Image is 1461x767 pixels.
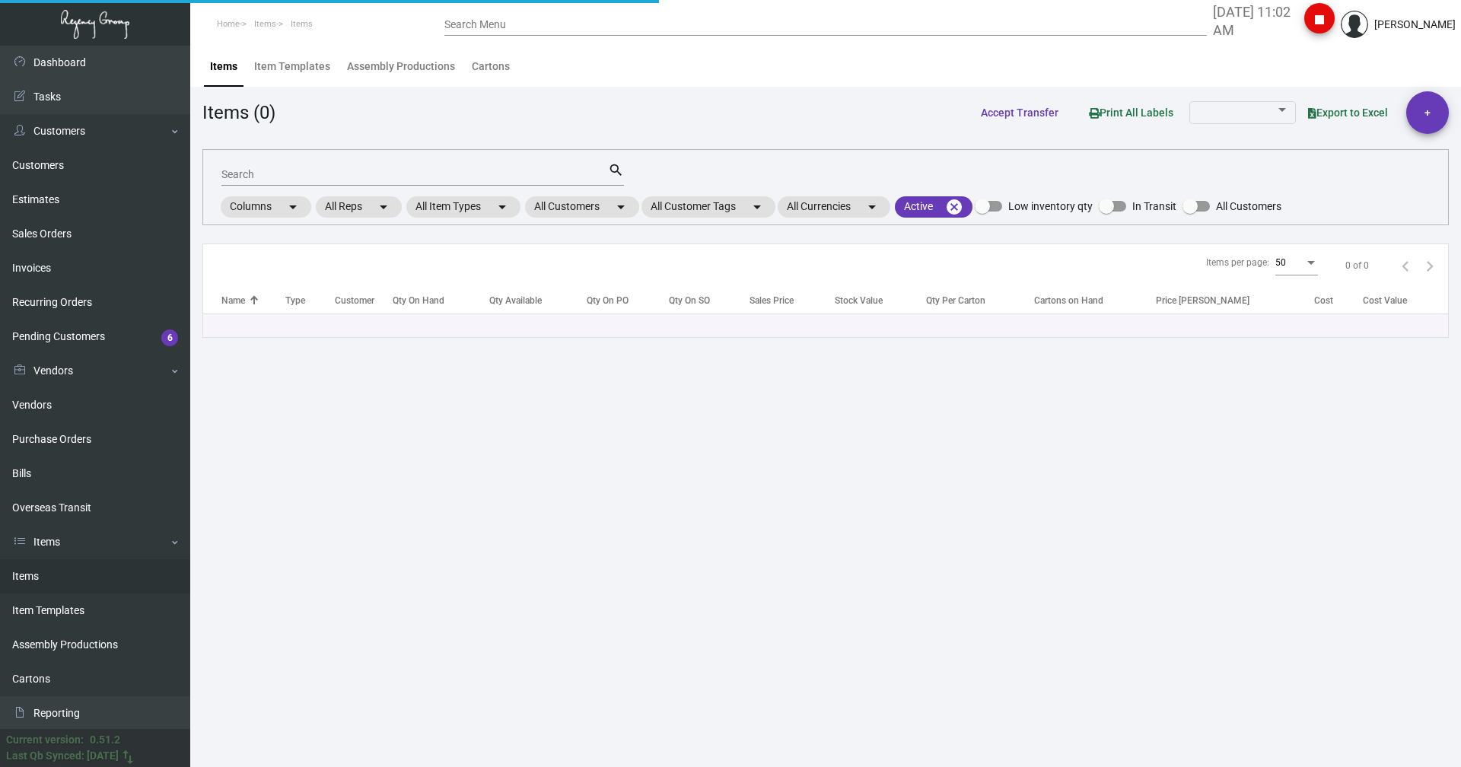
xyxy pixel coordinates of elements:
mat-chip: All Customer Tags [641,196,775,218]
mat-icon: arrow_drop_down [493,198,511,216]
mat-chip: All Customers [525,196,639,218]
div: Sales Price [750,294,794,307]
span: Home [217,19,240,29]
div: Cartons on Hand [1034,294,1157,307]
button: + [1406,91,1449,134]
button: stop [1304,3,1335,33]
mat-icon: arrow_drop_down [284,198,302,216]
div: Qty Per Carton [926,294,985,307]
span: All Customers [1216,197,1281,215]
div: 0.51.2 [90,732,120,748]
button: Next page [1418,253,1442,278]
mat-chip: Active [895,196,972,218]
span: 50 [1275,257,1286,268]
div: Type [285,294,335,307]
mat-select: Items per page: [1275,258,1318,269]
mat-icon: cancel [945,198,963,216]
mat-chip: Columns [221,196,311,218]
mat-icon: arrow_drop_down [374,198,393,216]
span: Accept Transfer [981,107,1058,119]
div: Qty Available [489,294,587,307]
div: Items (0) [202,99,275,126]
span: Items [291,19,313,29]
label: [DATE] 11:02 AM [1213,3,1293,40]
mat-chip: All Reps [316,196,402,218]
button: Previous page [1393,253,1418,278]
div: Qty On Hand [393,294,489,307]
button: Print All Labels [1077,99,1186,127]
mat-icon: arrow_drop_down [612,198,630,216]
span: Print All Labels [1089,107,1173,119]
span: Export to Excel [1308,107,1388,119]
div: Cost Value [1363,294,1407,307]
div: Current version: [6,732,84,748]
th: Customer [335,287,393,313]
button: Accept Transfer [969,99,1071,126]
div: Cost Value [1363,294,1448,307]
span: Items [254,19,276,29]
span: Low inventory qty [1008,197,1093,215]
div: Last Qb Synced: [DATE] [6,748,119,764]
mat-icon: arrow_drop_down [863,198,881,216]
div: Price [PERSON_NAME] [1156,294,1249,307]
div: Qty Available [489,294,542,307]
div: [PERSON_NAME] [1374,17,1456,33]
div: Cartons [472,59,510,75]
div: Price [PERSON_NAME] [1156,294,1314,307]
div: Qty On Hand [393,294,444,307]
mat-icon: search [608,161,624,180]
mat-chip: All Currencies [778,196,890,218]
div: Name [221,294,245,307]
div: Qty Per Carton [926,294,1034,307]
mat-chip: All Item Types [406,196,520,218]
div: Qty On PO [587,294,629,307]
div: Items per page: [1206,256,1269,269]
div: Qty On SO [669,294,710,307]
i: stop [1310,11,1329,29]
div: Cost [1314,294,1362,307]
div: Item Templates [254,59,330,75]
span: In Transit [1132,197,1176,215]
button: Export to Excel [1296,99,1400,126]
span: + [1424,91,1431,134]
div: Type [285,294,305,307]
div: Name [221,294,285,307]
div: Stock Value [835,294,925,307]
img: admin@bootstrapmaster.com [1341,11,1368,38]
div: Items [210,59,237,75]
div: Sales Price [750,294,835,307]
div: 0 of 0 [1345,259,1369,272]
div: Cartons on Hand [1034,294,1103,307]
div: Cost [1314,294,1333,307]
div: Stock Value [835,294,883,307]
div: Qty On SO [669,294,750,307]
mat-icon: arrow_drop_down [748,198,766,216]
div: Qty On PO [587,294,669,307]
div: Assembly Productions [347,59,455,75]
